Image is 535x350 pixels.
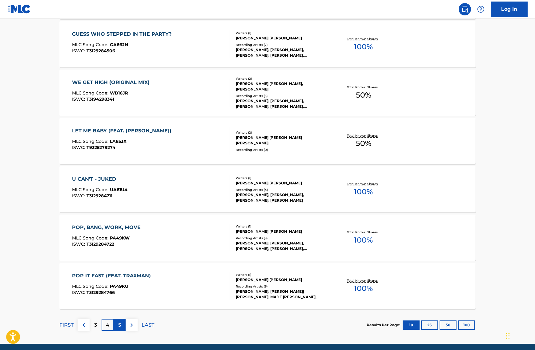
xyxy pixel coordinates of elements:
[347,85,380,90] p: Total Known Shares:
[7,5,31,14] img: MLC Logo
[86,193,112,199] span: T3129284711
[59,215,476,261] a: POP, BANG, WORK, MOVEMLC Song Code:PA49KWISWC:T3129284722Writers (1)[PERSON_NAME] [PERSON_NAME]Re...
[72,284,110,289] span: MLC Song Code :
[236,289,329,300] div: [PERSON_NAME], [PERSON_NAME]|[PERSON_NAME], MADE [PERSON_NAME], [PERSON_NAME],[PERSON_NAME], MADE...
[59,166,476,212] a: U CAN'T - JUKEDMLC Song Code:UA61U4ISWC:T3129284711Writers (1)[PERSON_NAME] [PERSON_NAME]Recordin...
[236,94,329,98] div: Recording Artists ( 5 )
[94,321,97,329] p: 3
[356,138,371,149] span: 50 %
[236,42,329,47] div: Recording Artists ( 7 )
[72,187,110,192] span: MLC Song Code :
[461,6,469,13] img: search
[440,320,457,330] button: 50
[491,2,528,17] a: Log In
[354,41,373,52] span: 100 %
[72,96,86,102] span: ISWC :
[236,130,329,135] div: Writers ( 2 )
[236,187,329,192] div: Recording Artists ( 4 )
[110,235,130,241] span: PA49KW
[236,236,329,240] div: Recording Artists ( 9 )
[72,139,110,144] span: MLC Song Code :
[236,224,329,229] div: Writers ( 1 )
[236,47,329,58] div: [PERSON_NAME], [PERSON_NAME], [PERSON_NAME], [PERSON_NAME], [PERSON_NAME]
[106,321,109,329] p: 4
[236,229,329,234] div: [PERSON_NAME] [PERSON_NAME]
[86,145,115,150] span: T9325279274
[59,263,476,309] a: POP IT FAST (FEAT. TRAXMAN)MLC Song Code:PA49KUISWC:T3129284766Writers (1)[PERSON_NAME] [PERSON_N...
[236,35,329,41] div: [PERSON_NAME] [PERSON_NAME]
[72,127,175,135] div: LET ME BABY (FEAT. [PERSON_NAME])
[59,118,476,164] a: LET ME BABY (FEAT. [PERSON_NAME])MLC Song Code:LA853XISWC:T9325279274Writers (2)[PERSON_NAME] [PE...
[110,42,128,47] span: GA66JN
[236,284,329,289] div: Recording Artists ( 6 )
[59,321,74,329] p: FIRST
[72,48,86,54] span: ISWC :
[236,98,329,109] div: [PERSON_NAME], [PERSON_NAME], [PERSON_NAME], [PERSON_NAME], [PERSON_NAME];MELK
[347,182,380,186] p: Total Known Shares:
[458,320,475,330] button: 100
[236,135,329,146] div: [PERSON_NAME] [PERSON_NAME] [PERSON_NAME]
[506,327,510,345] div: Drag
[236,180,329,186] div: [PERSON_NAME] [PERSON_NAME]
[110,187,127,192] span: UA61U4
[354,283,373,294] span: 100 %
[72,290,86,295] span: ISWC :
[72,175,127,183] div: U CAN'T - JUKED
[110,284,128,289] span: PA49KU
[72,193,86,199] span: ISWC :
[347,230,380,235] p: Total Known Shares:
[59,70,476,116] a: WE GET HIGH (ORIGINAL MIX)MLC Song Code:WB16JRISWC:T3194298341Writers (2)[PERSON_NAME] [PERSON_NA...
[504,320,535,350] iframe: Chat Widget
[347,133,380,138] p: Total Known Shares:
[72,224,144,231] div: POP, BANG, WORK, MOVE
[236,147,329,152] div: Recording Artists ( 0 )
[72,145,86,150] span: ISWC :
[118,321,121,329] p: 5
[475,3,487,15] div: Help
[354,235,373,246] span: 100 %
[86,290,115,295] span: T3129284766
[236,272,329,277] div: Writers ( 1 )
[477,6,485,13] img: help
[421,320,438,330] button: 25
[236,81,329,92] div: [PERSON_NAME] [PERSON_NAME], [PERSON_NAME]
[367,322,402,328] p: Results Per Page:
[72,241,86,247] span: ISWC :
[128,321,135,329] img: right
[72,79,153,86] div: WE GET HIGH (ORIGINAL MIX)
[236,176,329,180] div: Writers ( 1 )
[236,240,329,251] div: [PERSON_NAME], [PERSON_NAME], [PERSON_NAME], [PERSON_NAME], [PERSON_NAME] PINK SIIFU
[236,76,329,81] div: Writers ( 2 )
[403,320,420,330] button: 10
[356,90,371,101] span: 50 %
[142,321,154,329] p: LAST
[86,241,114,247] span: T3129284722
[110,90,128,96] span: WB16JR
[72,235,110,241] span: MLC Song Code :
[354,186,373,197] span: 100 %
[72,272,154,280] div: POP IT FAST (FEAT. TRAXMAN)
[80,321,87,329] img: left
[347,278,380,283] p: Total Known Shares:
[236,277,329,283] div: [PERSON_NAME] [PERSON_NAME]
[347,37,380,41] p: Total Known Shares:
[110,139,127,144] span: LA853X
[72,90,110,96] span: MLC Song Code :
[86,96,114,102] span: T3194298341
[236,192,329,203] div: [PERSON_NAME], [PERSON_NAME], [PERSON_NAME], [PERSON_NAME]
[236,31,329,35] div: Writers ( 1 )
[86,48,115,54] span: T3129284506
[72,42,110,47] span: MLC Song Code :
[72,30,175,38] div: GUESS WHO STEPPED IN THE PARTY?
[459,3,471,15] a: Public Search
[59,21,476,67] a: GUESS WHO STEPPED IN THE PARTY?MLC Song Code:GA66JNISWC:T3129284506Writers (1)[PERSON_NAME] [PERS...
